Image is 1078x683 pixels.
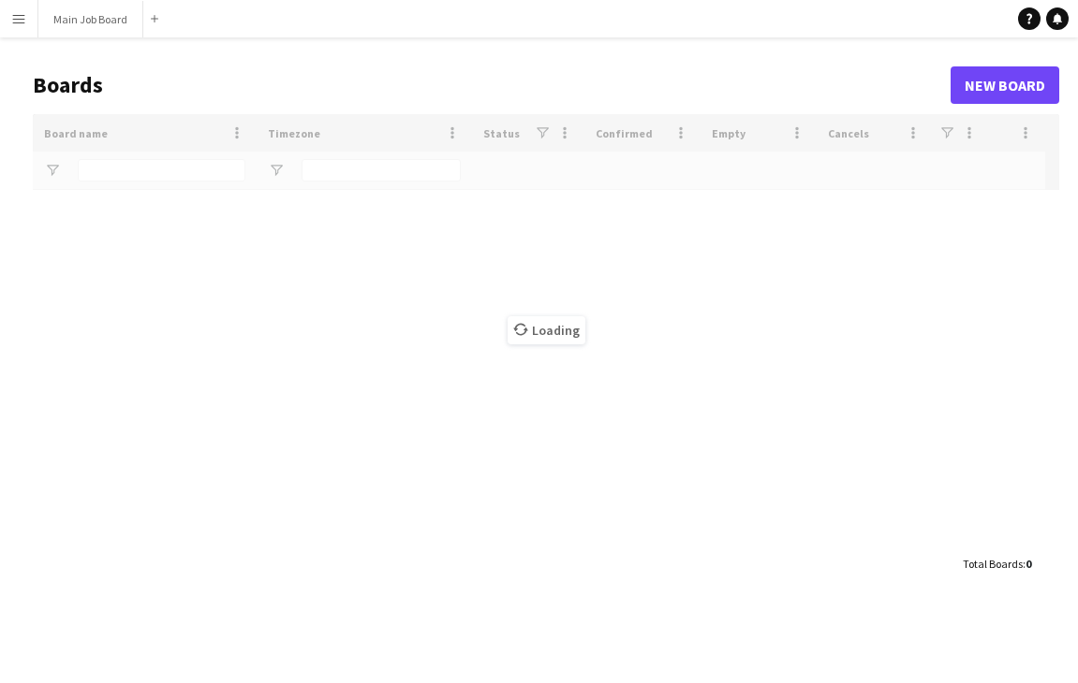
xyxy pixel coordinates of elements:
span: Loading [508,316,585,344]
span: 0 [1026,557,1031,571]
a: New Board [951,66,1059,104]
button: Main Job Board [38,1,143,37]
div: : [963,545,1031,582]
span: Total Boards [963,557,1023,571]
h1: Boards [33,71,951,99]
